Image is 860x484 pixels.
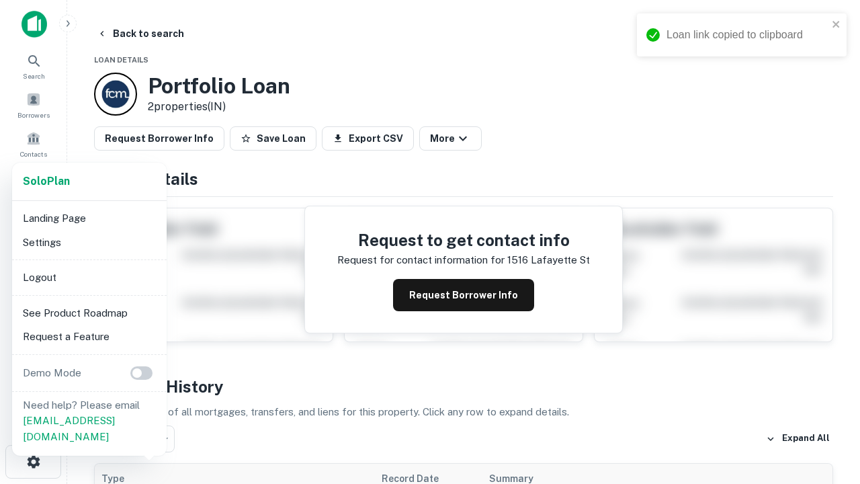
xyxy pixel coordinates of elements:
[23,415,115,442] a: [EMAIL_ADDRESS][DOMAIN_NAME]
[793,376,860,441] iframe: Chat Widget
[17,301,161,325] li: See Product Roadmap
[17,325,161,349] li: Request a Feature
[832,19,841,32] button: close
[23,173,70,190] a: SoloPlan
[23,175,70,188] strong: Solo Plan
[17,231,161,255] li: Settings
[17,206,161,231] li: Landing Page
[666,27,828,43] div: Loan link copied to clipboard
[17,365,87,381] p: Demo Mode
[17,266,161,290] li: Logout
[23,397,156,445] p: Need help? Please email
